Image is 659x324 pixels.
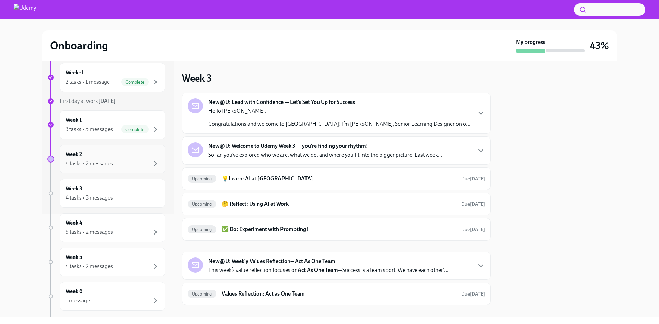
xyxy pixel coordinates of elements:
[188,176,216,181] span: Upcoming
[66,160,113,167] div: 4 tasks • 2 messages
[66,151,82,158] h6: Week 2
[461,226,485,233] span: September 27th, 2025 13:00
[188,199,485,209] a: Upcoming🤔 Reflect: Using AI at WorkDue[DATE]
[66,219,82,227] h6: Week 4
[208,151,442,159] p: So far, you’ve explored who we are, what we do, and where you fit into the bigger picture. Last w...
[208,120,470,128] p: Congratulations and welcome to [GEOGRAPHIC_DATA]! I’m [PERSON_NAME], Senior Learning Designer on ...
[47,145,165,173] a: Week 24 tasks • 2 messages
[66,288,82,295] h6: Week 6
[66,297,90,304] div: 1 message
[222,200,456,208] h6: 🤔 Reflect: Using AI at Work
[188,291,216,297] span: Upcoming
[208,257,335,265] strong: New@U: Weekly Values Reflection—Act As One Team
[66,116,82,124] h6: Week 1
[590,39,609,52] h3: 43%
[14,4,36,15] img: Udemy
[47,248,165,276] a: Week 54 tasks • 2 messages
[47,110,165,139] a: Week 13 tasks • 5 messagesComplete
[182,72,212,84] h3: Week 3
[208,107,470,115] p: Hello [PERSON_NAME],
[66,185,82,192] h6: Week 3
[461,176,485,182] span: Due
[98,316,115,323] strong: [DATE]
[60,98,116,104] span: First day at work
[470,176,485,182] strong: [DATE]
[208,98,355,106] strong: New@U: Lead with Confidence — Let’s Set You Up for Success
[66,253,82,261] h6: Week 5
[188,227,216,232] span: Upcoming
[98,98,116,104] strong: [DATE]
[470,227,485,232] strong: [DATE]
[47,213,165,242] a: Week 45 tasks • 2 messages
[188,224,485,235] a: Upcoming✅ Do: Experiment with Prompting!Due[DATE]
[461,291,485,297] span: September 30th, 2025 13:00
[208,266,448,274] p: This week’s value reflection focuses on —Success is a team sport. We have each other'...
[50,39,108,52] h2: Onboarding
[461,201,485,207] span: Due
[47,282,165,311] a: Week 61 message
[60,316,115,323] span: Experience ends
[208,142,368,150] strong: New@U: Welcome to Udemy Week 3 — you’re finding your rhythm!
[66,69,83,76] h6: Week -1
[470,291,485,297] strong: [DATE]
[47,63,165,92] a: Week -12 tasks • 1 messageComplete
[66,263,113,270] div: 4 tasks • 2 messages
[188,202,216,207] span: Upcoming
[47,179,165,208] a: Week 34 tasks • 3 messages
[66,125,113,133] div: 3 tasks • 5 messages
[516,38,545,46] strong: My progress
[222,290,456,298] h6: Values Reflection: Act as One Team
[461,201,485,207] span: September 27th, 2025 13:00
[66,228,113,236] div: 5 tasks • 2 messages
[47,97,165,105] a: First day at work[DATE]
[121,127,149,132] span: Complete
[188,173,485,184] a: Upcoming💡Learn: AI at [GEOGRAPHIC_DATA]Due[DATE]
[66,78,110,86] div: 2 tasks • 1 message
[461,176,485,182] span: September 27th, 2025 13:00
[298,267,338,273] strong: Act As One Team
[461,291,485,297] span: Due
[222,175,456,182] h6: 💡Learn: AI at [GEOGRAPHIC_DATA]
[470,201,485,207] strong: [DATE]
[121,80,149,85] span: Complete
[188,288,485,299] a: UpcomingValues Reflection: Act as One TeamDue[DATE]
[66,194,113,202] div: 4 tasks • 3 messages
[222,226,456,233] h6: ✅ Do: Experiment with Prompting!
[461,227,485,232] span: Due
